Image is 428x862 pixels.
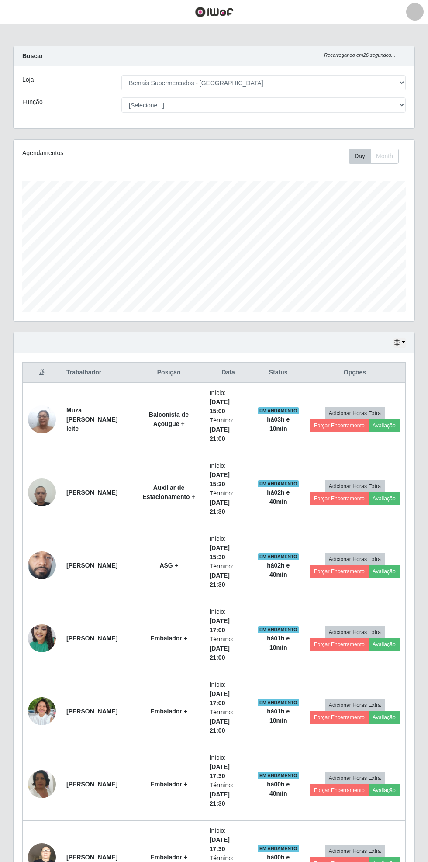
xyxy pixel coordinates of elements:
[252,363,304,383] th: Status
[258,407,299,414] span: EM ANDAMENTO
[28,534,56,596] img: 1745421855441.jpeg
[150,635,187,642] strong: Embalador +
[66,489,117,496] strong: [PERSON_NAME]
[210,763,230,779] time: [DATE] 17:30
[210,398,230,415] time: [DATE] 15:00
[369,492,400,505] button: Avaliação
[325,480,385,492] button: Adicionar Horas Extra
[210,471,230,488] time: [DATE] 15:30
[210,489,247,516] li: Término:
[28,401,56,438] img: 1703019417577.jpeg
[22,97,43,107] label: Função
[66,407,117,432] strong: Muza [PERSON_NAME] leite
[210,572,230,588] time: [DATE] 21:30
[369,784,400,796] button: Avaliação
[210,836,230,852] time: [DATE] 17:30
[267,781,290,797] strong: há 00 h e 40 min
[143,484,195,500] strong: Auxiliar de Estacionamento +
[369,419,400,432] button: Avaliação
[325,772,385,784] button: Adicionar Horas Extra
[134,363,204,383] th: Posição
[349,149,406,164] div: Toolbar with button groups
[310,784,369,796] button: Forçar Encerramento
[150,854,187,861] strong: Embalador +
[210,781,247,808] li: Término:
[325,699,385,711] button: Adicionar Horas Extra
[310,638,369,651] button: Forçar Encerramento
[150,708,187,715] strong: Embalador +
[210,416,247,443] li: Término:
[210,718,230,734] time: [DATE] 21:00
[210,461,247,489] li: Início:
[28,692,56,730] img: 1749753649914.jpeg
[195,7,234,17] img: CoreUI Logo
[310,711,369,724] button: Forçar Encerramento
[210,607,247,635] li: Início:
[210,753,247,781] li: Início:
[66,562,117,569] strong: [PERSON_NAME]
[28,620,56,657] img: 1742396423884.jpeg
[258,772,299,779] span: EM ANDAMENTO
[325,407,385,419] button: Adicionar Horas Extra
[210,690,230,706] time: [DATE] 17:00
[210,499,230,515] time: [DATE] 21:30
[258,553,299,560] span: EM ANDAMENTO
[310,419,369,432] button: Forçar Encerramento
[28,759,56,809] img: 1676496034794.jpeg
[22,149,174,158] div: Agendamentos
[258,699,299,706] span: EM ANDAMENTO
[267,489,290,505] strong: há 02 h e 40 min
[369,565,400,578] button: Avaliação
[304,363,406,383] th: Opções
[267,562,290,578] strong: há 02 h e 40 min
[310,492,369,505] button: Forçar Encerramento
[66,854,117,861] strong: [PERSON_NAME]
[22,75,34,84] label: Loja
[210,708,247,735] li: Término:
[349,149,399,164] div: First group
[66,708,117,715] strong: [PERSON_NAME]
[210,388,247,416] li: Início:
[61,363,134,383] th: Trabalhador
[267,635,290,651] strong: há 01 h e 10 min
[258,480,299,487] span: EM ANDAMENTO
[210,680,247,708] li: Início:
[210,544,230,561] time: [DATE] 15:30
[369,638,400,651] button: Avaliação
[66,635,117,642] strong: [PERSON_NAME]
[310,565,369,578] button: Forçar Encerramento
[349,149,371,164] button: Day
[210,534,247,562] li: Início:
[267,416,290,432] strong: há 03 h e 10 min
[210,617,230,634] time: [DATE] 17:00
[325,553,385,565] button: Adicionar Horas Extra
[370,149,399,164] button: Month
[149,411,189,427] strong: Balconista de Açougue +
[210,645,230,661] time: [DATE] 21:00
[324,52,395,58] i: Recarregando em 26 segundos...
[258,626,299,633] span: EM ANDAMENTO
[28,474,56,511] img: 1693507860054.jpeg
[210,635,247,662] li: Término:
[210,562,247,589] li: Término:
[210,826,247,854] li: Início:
[369,711,400,724] button: Avaliação
[159,562,178,569] strong: ASG +
[204,363,252,383] th: Data
[150,781,187,788] strong: Embalador +
[210,791,230,807] time: [DATE] 21:30
[325,845,385,857] button: Adicionar Horas Extra
[258,845,299,852] span: EM ANDAMENTO
[22,52,43,59] strong: Buscar
[325,626,385,638] button: Adicionar Horas Extra
[210,426,230,442] time: [DATE] 21:00
[267,708,290,724] strong: há 01 h e 10 min
[66,781,117,788] strong: [PERSON_NAME]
